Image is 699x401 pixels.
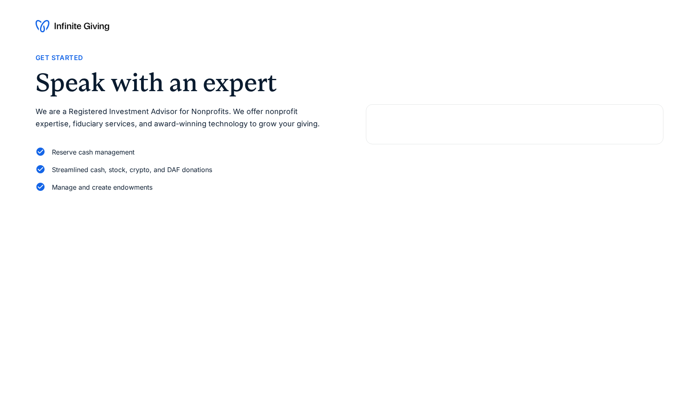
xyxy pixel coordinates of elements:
[36,105,333,130] p: We are a Registered Investment Advisor for Nonprofits. We offer nonprofit expertise, fiduciary se...
[52,164,212,175] div: Streamlined cash, stock, crypto, and DAF donations
[36,52,83,63] div: Get Started
[36,70,333,95] h2: Speak with an expert
[52,147,134,158] div: Reserve cash management
[52,182,152,193] div: Manage and create endowments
